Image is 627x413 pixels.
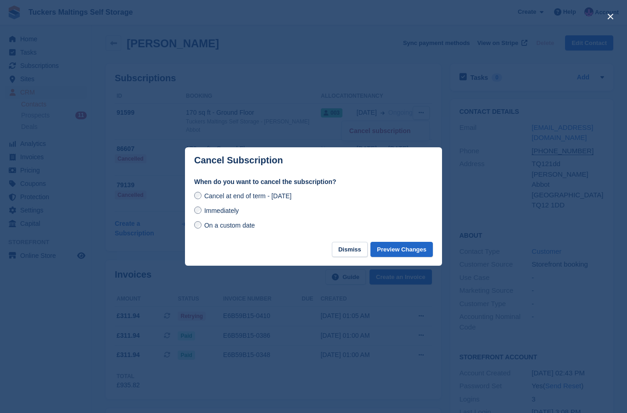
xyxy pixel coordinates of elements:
[194,155,283,166] p: Cancel Subscription
[194,221,202,229] input: On a custom date
[194,192,202,199] input: Cancel at end of term - [DATE]
[370,242,433,257] button: Preview Changes
[332,242,368,257] button: Dismiss
[194,177,433,187] label: When do you want to cancel the subscription?
[204,192,291,200] span: Cancel at end of term - [DATE]
[194,206,202,214] input: Immediately
[204,207,239,214] span: Immediately
[603,9,618,24] button: close
[204,222,255,229] span: On a custom date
